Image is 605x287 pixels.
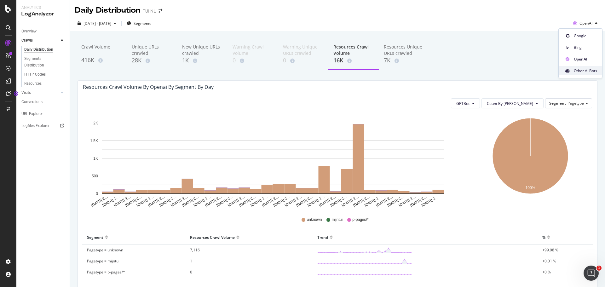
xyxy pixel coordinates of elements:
[24,46,65,53] a: Daily Distribution
[190,247,200,253] span: 7,116
[132,44,172,56] div: Unique URLs crawled
[542,247,558,253] span: +99.98 %
[542,232,545,242] div: %
[574,56,597,62] span: OpenAI
[574,45,597,50] span: Bing
[87,258,119,264] span: Pagetype = mijntui
[90,139,98,143] text: 1.5K
[542,258,556,264] span: +0.01 %
[83,84,214,90] div: Resources Crawl Volume by openai by Segment by Day
[87,232,103,242] div: Segment
[190,258,192,264] span: 1
[21,37,33,44] div: Crawls
[21,10,65,18] div: LogAnalyzer
[190,232,235,242] div: Resources Crawl Volume
[143,8,156,14] div: TUI NL
[24,55,65,69] a: Segments Distribution
[24,71,46,78] div: HTTP Codes
[549,100,566,106] span: Segment
[470,113,591,208] svg: A chart.
[384,56,424,65] div: 7K
[574,33,597,39] span: Google
[75,5,140,16] div: Daily Distribution
[190,269,192,275] span: 0
[81,44,122,56] div: Crawl Volume
[331,217,343,222] span: mijntui
[571,18,600,28] button: OpenAI
[456,101,470,106] span: GPTBot
[87,269,125,275] span: Pagetype = p-pages/*
[158,9,162,13] div: arrow-right-arrow-left
[384,44,424,56] div: Resources Unique URLs crawled
[21,99,43,105] div: Conversions
[93,121,98,125] text: 2K
[21,28,65,35] a: Overview
[84,21,111,26] span: [DATE] - [DATE]
[283,44,323,56] div: Warning Unique URLs crawled
[21,111,43,117] div: URL Explorer
[333,56,374,65] div: 16K
[24,55,59,69] div: Segments Distribution
[24,71,65,78] a: HTTP Codes
[352,217,368,222] span: p-pages/*
[182,44,222,56] div: New Unique URLs crawled
[132,56,172,65] div: 28K
[24,46,53,53] div: Daily Distribution
[182,56,222,65] div: 1K
[134,21,151,26] span: Segments
[96,192,98,196] text: 0
[83,113,463,208] svg: A chart.
[93,156,98,161] text: 1K
[574,68,597,74] span: Other AI Bots
[451,98,480,108] button: GPTBot
[542,269,551,275] span: +0 %
[283,56,323,65] div: 0
[21,5,65,10] div: Analytics
[233,56,273,65] div: 0
[21,123,65,129] a: Logfiles Explorer
[92,174,98,178] text: 500
[13,91,19,96] div: Tooltip anchor
[21,123,49,129] div: Logfiles Explorer
[596,266,602,271] span: 1
[21,99,65,105] a: Conversions
[487,101,533,106] span: Count By Day
[233,44,273,56] div: Warning Crawl Volume
[21,89,31,96] div: Visits
[21,37,59,44] a: Crawls
[317,232,328,242] div: Trend
[526,186,535,190] text: 100%
[87,247,123,253] span: Pagetype = unknown
[81,56,122,64] div: 416K
[584,266,599,281] iframe: Intercom live chat
[24,80,42,87] div: Resources
[21,28,37,35] div: Overview
[124,18,154,28] button: Segments
[21,89,59,96] a: Visits
[75,18,119,28] button: [DATE] - [DATE]
[481,98,544,108] button: Count By [PERSON_NAME]
[24,80,65,87] a: Resources
[21,111,65,117] a: URL Explorer
[307,217,322,222] span: unknown
[579,20,592,26] span: OpenAI
[568,100,584,106] span: Pagetype
[333,44,374,56] div: Resources Crawl Volume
